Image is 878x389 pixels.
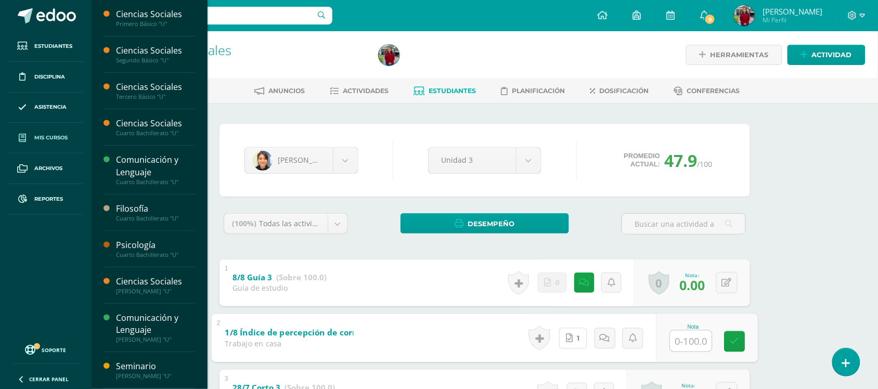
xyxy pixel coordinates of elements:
[233,283,327,293] div: Guía de estudio
[116,251,195,258] div: Cuarto Bachillerato "U"
[501,83,565,99] a: Planificación
[34,42,72,50] span: Estudiantes
[116,8,195,28] a: Ciencias SocialesPrimero Básico "U"
[34,73,65,81] span: Disciplina
[442,148,503,172] span: Unidad 3
[116,81,195,100] a: Ciencias SocialesTercero Básico "U"
[429,148,541,173] a: Unidad 3
[12,342,79,356] a: Soporte
[29,375,69,383] span: Cerrar panel
[116,239,195,251] div: Psicología
[42,346,67,354] span: Soporte
[116,118,195,137] a: Ciencias SocialesCuarto Bachillerato "U"
[116,239,195,258] a: PsicologíaCuarto Bachillerato "U"
[8,184,83,215] a: Reportes
[763,6,822,17] span: [PERSON_NAME]
[812,45,852,64] span: Actividad
[704,14,716,25] span: 9
[8,62,83,93] a: Disciplina
[734,5,755,26] img: e66938ea6f53d621eb85b78bb3ab8b81.png
[624,152,661,168] span: Promedio actual:
[116,45,195,57] div: Ciencias Sociales
[697,159,712,169] span: /100
[116,8,195,20] div: Ciencias Sociales
[34,134,68,142] span: Mis cursos
[787,45,866,65] a: Actividad
[116,276,195,295] a: Ciencias Sociales[PERSON_NAME] "U"
[116,203,195,222] a: FilosofíaCuarto Bachillerato "U"
[622,214,745,234] input: Buscar una actividad aquí...
[116,360,195,372] div: Seminario
[98,7,332,24] input: Busca un usuario...
[664,149,697,172] span: 47.9
[131,43,366,57] h1: Ciencias Sociales
[225,338,353,348] div: Trabajo en casa
[8,31,83,62] a: Estudiantes
[232,218,256,228] span: (100%)
[116,45,195,64] a: Ciencias SocialesSegundo Básico "U"
[8,93,83,123] a: Asistencia
[468,214,515,234] span: Desempeño
[116,372,195,380] div: [PERSON_NAME] "U"
[8,153,83,184] a: Archivos
[559,328,587,348] a: 1
[116,203,195,215] div: Filosofía
[8,123,83,153] a: Mis cursos
[116,276,195,288] div: Ciencias Sociales
[116,81,195,93] div: Ciencias Sociales
[649,271,669,295] a: 0
[679,271,705,279] div: Nota:
[679,276,705,294] span: 0.00
[414,83,476,99] a: Estudiantes
[686,45,782,65] a: Herramientas
[116,154,195,185] a: Comunicación y LenguajeCuarto Bachillerato "U"
[401,213,569,234] a: Desempeño
[577,328,580,348] span: 1
[556,273,560,292] span: 0
[224,214,347,234] a: (100%)Todas las actividades de esta unidad
[429,87,476,95] span: Estudiantes
[34,164,62,173] span: Archivos
[116,93,195,100] div: Tercero Básico "U"
[670,324,717,330] div: Nota
[34,103,67,111] span: Asistencia
[276,272,327,282] strong: (Sobre 100.0)
[600,87,649,95] span: Dosificación
[253,151,273,171] img: d122b561e26c7a593dc8b22609831c23.png
[330,83,389,99] a: Actividades
[670,330,712,351] input: 0-100.0
[116,129,195,137] div: Cuarto Bachillerato "U"
[259,218,388,228] span: Todas las actividades de esta unidad
[687,87,740,95] span: Conferencias
[763,16,822,24] span: Mi Perfil
[116,118,195,129] div: Ciencias Sociales
[233,272,272,282] b: 8/8 Guía 3
[116,288,195,295] div: [PERSON_NAME] "U"
[233,269,327,286] a: 8/8 Guía 3 (Sobre 100.0)
[512,87,565,95] span: Planificación
[116,57,195,64] div: Segundo Básico "U"
[34,195,63,203] span: Reportes
[116,20,195,28] div: Primero Básico "U"
[269,87,305,95] span: Anuncios
[116,215,195,222] div: Cuarto Bachillerato "U"
[225,324,440,341] a: 1/8 Índice de percepción de corrupción
[245,148,358,173] a: [PERSON_NAME]
[116,312,195,343] a: Comunicación y Lenguaje[PERSON_NAME] "U"
[672,382,705,389] div: Nota:
[255,83,305,99] a: Anuncios
[278,155,336,165] span: [PERSON_NAME]
[379,45,399,66] img: e66938ea6f53d621eb85b78bb3ab8b81.png
[590,83,649,99] a: Dosificación
[116,154,195,178] div: Comunicación y Lenguaje
[116,178,195,186] div: Cuarto Bachillerato "U"
[116,312,195,336] div: Comunicación y Lenguaje
[674,83,740,99] a: Conferencias
[711,45,769,64] span: Herramientas
[225,327,384,338] b: 1/8 Índice de percepción de corrupción
[343,87,389,95] span: Actividades
[116,360,195,380] a: Seminario[PERSON_NAME] "U"
[131,57,366,67] div: Tercero Básico 'U'
[116,336,195,343] div: [PERSON_NAME] "U"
